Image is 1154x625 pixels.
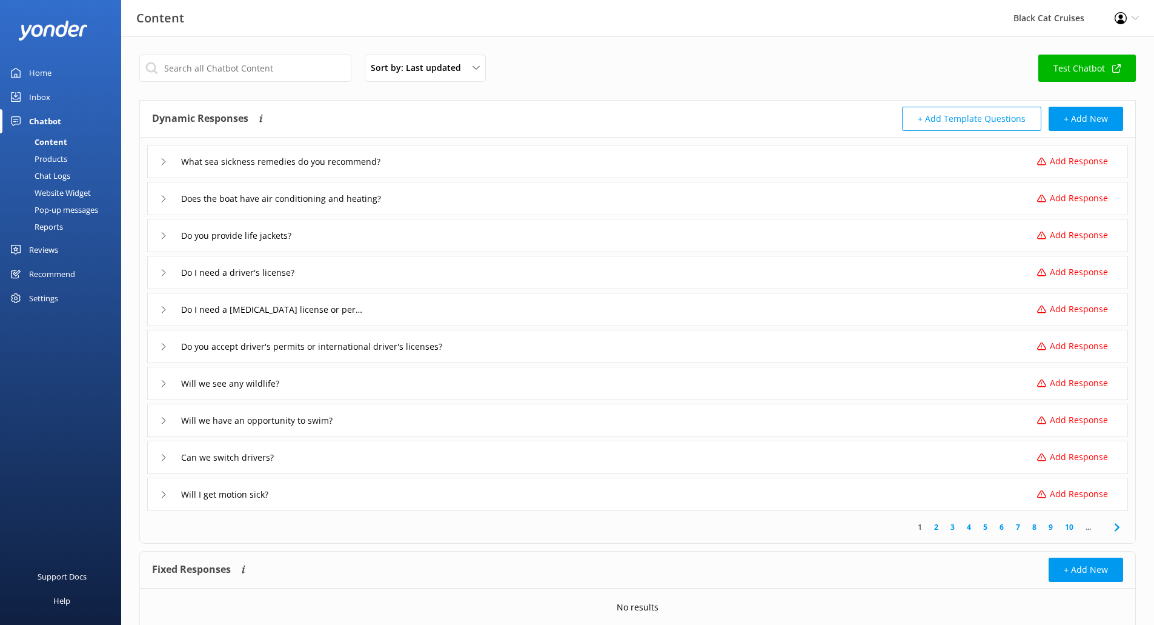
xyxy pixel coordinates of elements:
div: Recommend [29,262,75,286]
a: Test Chatbot [1038,55,1136,82]
div: Website Widget [7,184,91,201]
input: Search all Chatbot Content [139,55,351,82]
p: Add Response [1050,450,1108,464]
div: Products [7,150,67,167]
div: Reviews [29,238,58,262]
p: Add Response [1050,302,1108,316]
a: Pop-up messages [7,201,121,218]
div: Home [29,61,51,85]
a: Chat Logs [7,167,121,184]
p: Add Response [1050,155,1108,168]
p: Add Response [1050,192,1108,205]
div: Support Docs [38,564,87,589]
a: 9 [1043,521,1059,533]
p: Add Response [1050,376,1108,390]
a: 6 [993,521,1010,533]
p: No results [617,601,658,614]
a: Reports [7,218,121,235]
a: 5 [977,521,993,533]
button: + Add Template Questions [902,107,1041,131]
span: Sort by: Last updated [371,61,468,75]
span: ... [1079,521,1097,533]
div: Settings [29,286,58,310]
div: Pop-up messages [7,201,98,218]
a: Content [7,133,121,150]
p: Add Response [1050,229,1108,242]
a: 3 [944,521,961,533]
div: Help [53,589,70,613]
h4: Dynamic Responses [152,107,248,131]
img: yonder-white-logo.png [18,21,88,41]
a: 1 [912,521,928,533]
h3: Content [136,8,184,28]
a: 10 [1059,521,1079,533]
p: Add Response [1050,487,1108,501]
h4: Fixed Responses [152,558,231,582]
a: 4 [961,521,977,533]
div: Content [7,133,67,150]
button: + Add New [1049,558,1123,582]
button: + Add New [1049,107,1123,131]
p: Add Response [1050,413,1108,427]
a: 2 [928,521,944,533]
a: Products [7,150,121,167]
a: 7 [1010,521,1026,533]
a: Website Widget [7,184,121,201]
div: Chat Logs [7,167,70,184]
a: 8 [1026,521,1043,533]
p: Add Response [1050,339,1108,353]
div: Inbox [29,85,50,109]
div: Reports [7,218,63,235]
p: Add Response [1050,266,1108,279]
div: Chatbot [29,109,61,133]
